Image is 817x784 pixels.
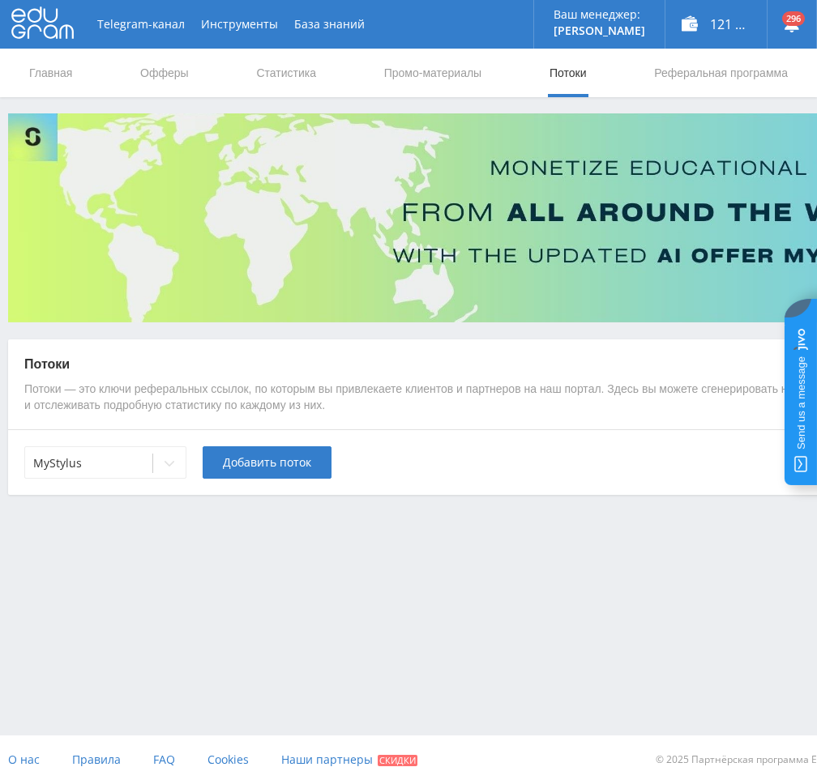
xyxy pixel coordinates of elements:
[72,752,121,767] span: Правила
[383,49,483,97] a: Промо-материалы
[554,24,645,37] p: [PERSON_NAME]
[153,735,175,784] a: FAQ
[8,735,40,784] a: О нас
[8,752,40,767] span: О нас
[28,49,74,97] a: Главная
[207,735,249,784] a: Cookies
[548,49,588,97] a: Потоки
[378,755,417,766] span: Скидки
[207,752,249,767] span: Cookies
[281,735,417,784] a: Наши партнеры Скидки
[255,49,318,97] a: Статистика
[72,735,121,784] a: Правила
[652,49,789,97] a: Реферальная программа
[554,8,645,21] p: Ваш менеджер:
[139,49,190,97] a: Офферы
[153,752,175,767] span: FAQ
[281,752,373,767] span: Наши партнеры
[223,456,311,469] span: Добавить поток
[203,446,332,479] button: Добавить поток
